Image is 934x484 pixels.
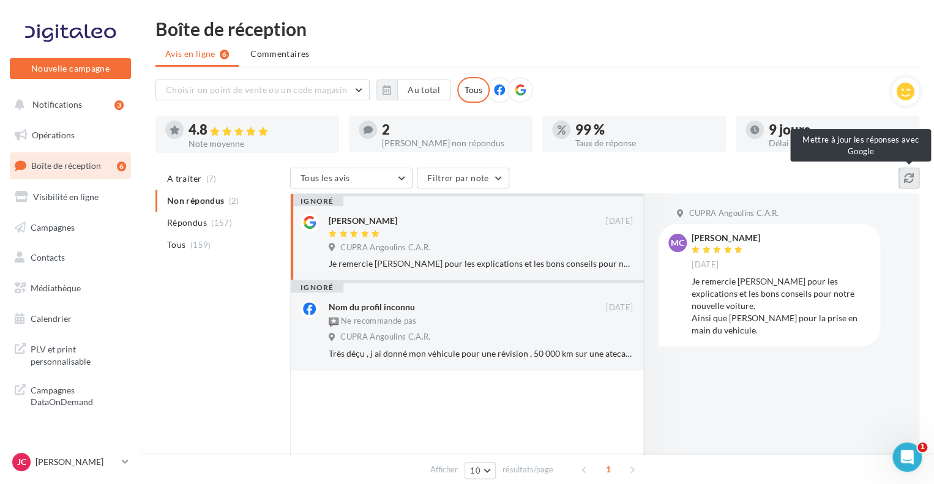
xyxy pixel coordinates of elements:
a: Campagnes DataOnDemand [7,377,133,413]
span: Tous [167,239,185,251]
img: not-recommended.png [329,317,338,327]
span: Répondus [167,217,207,229]
span: Calendrier [31,313,72,324]
span: PLV et print personnalisable [31,341,126,367]
iframe: Intercom live chat [892,442,922,472]
button: Choisir un point de vente ou un code magasin [155,80,370,100]
span: Boîte de réception [31,160,101,171]
div: [PERSON_NAME] [329,215,397,227]
div: 4.8 [189,123,329,137]
span: Visibilité en ligne [33,192,99,202]
div: Je remercie [PERSON_NAME] pour les explications et les bons conseils pour notre nouvelle voiture.... [692,275,870,337]
div: Très déçu , j ai donné mon véhicule pour une révision , 50 000 km sur une ateca , facture 500€ , ... [329,348,633,360]
div: ignoré [291,283,343,292]
button: Nouvelle campagne [10,58,131,79]
p: [PERSON_NAME] [35,456,117,468]
div: 2 [382,123,523,136]
span: Opérations [32,130,75,140]
div: ignoré [291,196,343,206]
a: JC [PERSON_NAME] [10,450,131,474]
span: A traiter [167,173,201,185]
div: Taux de réponse [575,139,716,147]
div: 3 [114,100,124,110]
div: Mettre à jour les réponses avec Google [790,129,931,162]
div: Je remercie [PERSON_NAME] pour les explications et les bons conseils pour notre nouvelle voiture.... [329,258,633,270]
span: CUPRA Angoulins C.A.R. [340,332,430,343]
span: [DATE] [606,216,633,227]
a: Boîte de réception6 [7,152,133,179]
span: [DATE] [606,302,633,313]
a: Médiathèque [7,275,133,301]
a: PLV et print personnalisable [7,336,133,372]
div: 6 [117,162,126,171]
span: Contacts [31,252,65,262]
span: 1 [599,460,618,479]
span: JC [17,456,26,468]
button: Notifications 3 [7,92,129,117]
button: Filtrer par note [417,168,509,188]
a: Calendrier [7,306,133,332]
span: CUPRA Angoulins C.A.R. [689,208,779,219]
button: Au total [376,80,450,100]
div: Délai de réponse moyen [769,139,910,147]
span: Commentaires [250,48,309,60]
span: résultats/page [502,464,553,475]
button: Au total [397,80,450,100]
div: 99 % [575,123,716,136]
span: Médiathèque [31,283,81,293]
div: [PERSON_NAME] [692,234,760,242]
span: Notifications [32,99,82,110]
a: Visibilité en ligne [7,184,133,210]
span: Campagnes [31,222,75,232]
div: Note moyenne [189,140,329,148]
span: mc [671,237,684,249]
span: (7) [206,174,217,184]
button: Tous les avis [290,168,413,188]
div: Ne recommande pas [329,316,417,328]
span: 10 [470,466,480,475]
span: 1 [917,442,927,452]
span: Campagnes DataOnDemand [31,382,126,408]
span: CUPRA Angoulins C.A.R. [340,242,430,253]
span: Afficher [430,464,458,475]
span: Choisir un point de vente ou un code magasin [166,84,347,95]
a: Contacts [7,245,133,270]
span: (159) [190,240,211,250]
div: Boîte de réception [155,20,919,38]
div: [PERSON_NAME] non répondus [382,139,523,147]
a: Opérations [7,122,133,148]
a: Campagnes [7,215,133,240]
span: [DATE] [692,259,719,270]
div: Nom du profil inconnu [329,301,415,313]
div: 9 jours [769,123,910,136]
button: 10 [465,462,496,479]
div: Tous [457,77,490,103]
span: Tous les avis [301,173,350,183]
span: (157) [211,218,232,228]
